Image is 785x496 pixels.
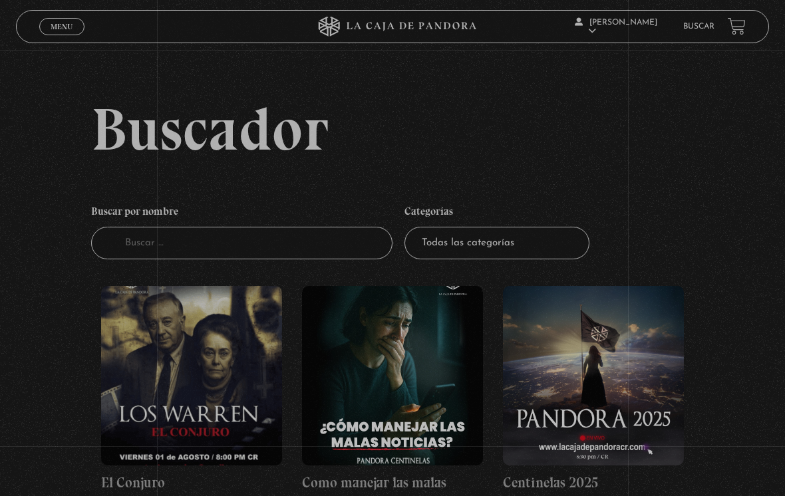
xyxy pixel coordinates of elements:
[575,19,657,35] span: [PERSON_NAME]
[51,23,73,31] span: Menu
[101,472,282,493] h4: El Conjuro
[91,199,392,227] h4: Buscar por nombre
[101,286,282,493] a: El Conjuro
[503,472,684,493] h4: Centinelas 2025
[683,23,714,31] a: Buscar
[728,17,746,35] a: View your shopping cart
[91,99,770,159] h2: Buscador
[47,34,78,43] span: Cerrar
[503,286,684,493] a: Centinelas 2025
[404,199,589,227] h4: Categorías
